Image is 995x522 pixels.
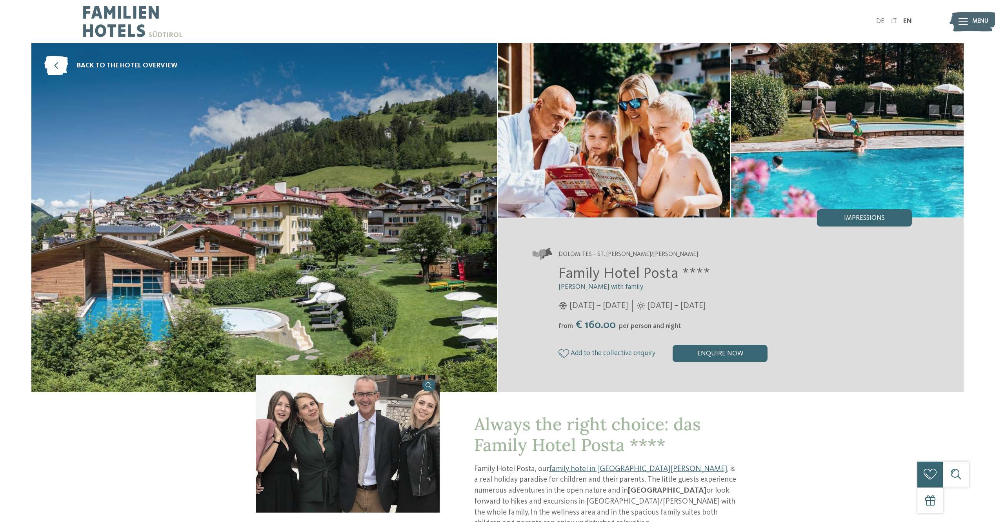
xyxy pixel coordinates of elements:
[558,250,698,259] span: Dolomites – St. [PERSON_NAME]/[PERSON_NAME]
[647,300,706,312] span: [DATE] – [DATE]
[574,319,618,331] span: € 160.00
[569,300,628,312] span: [DATE] – [DATE]
[558,323,573,330] span: from
[571,350,655,357] span: Add to the collective enquiry
[972,17,988,26] span: Menu
[77,61,177,71] span: back to the hotel overview
[876,18,884,25] a: DE
[637,302,645,310] i: Opening times in summer
[628,487,706,495] strong: [GEOGRAPHIC_DATA]
[31,43,497,392] img: Family hotel in Val Gardena/Gröden: a special place
[474,413,701,456] span: Always the right choice: das Family Hotel Posta ****
[558,284,643,290] span: [PERSON_NAME] with family
[673,345,768,362] div: enquire now
[619,323,681,330] span: per person and night
[558,266,710,281] span: Family Hotel Posta ****
[903,18,912,25] a: EN
[558,302,568,310] i: Opening times in winter
[549,465,727,473] a: family hotel in [GEOGRAPHIC_DATA][PERSON_NAME]
[844,215,885,222] span: Impressions
[44,56,177,76] a: back to the hotel overview
[731,43,964,217] img: Family hotel in Val Gardena/Gröden: a special place
[256,375,439,513] img: Family hotel in Val Gardena/Gröden: a special place
[891,18,897,25] a: IT
[498,43,731,217] img: Family hotel in Val Gardena/Gröden: a special place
